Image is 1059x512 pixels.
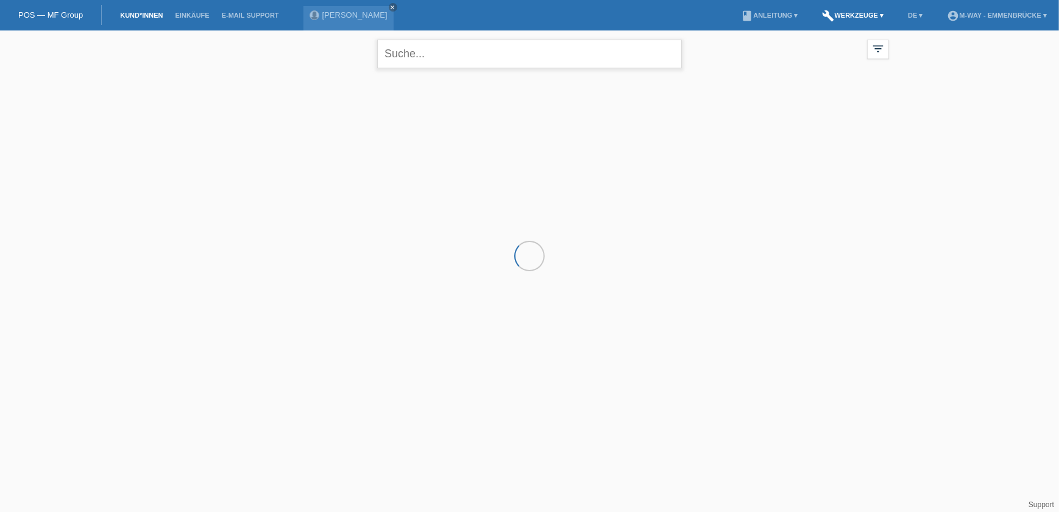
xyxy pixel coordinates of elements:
[735,12,804,19] a: bookAnleitung ▾
[322,10,388,20] a: [PERSON_NAME]
[389,3,397,12] a: close
[902,12,929,19] a: DE ▾
[377,40,682,68] input: Suche...
[741,10,753,22] i: book
[947,10,959,22] i: account_circle
[1029,500,1054,509] a: Support
[18,10,83,20] a: POS — MF Group
[816,12,890,19] a: buildWerkzeuge ▾
[823,10,835,22] i: build
[871,42,885,55] i: filter_list
[941,12,1053,19] a: account_circlem-way - Emmenbrücke ▾
[114,12,169,19] a: Kund*innen
[390,4,396,10] i: close
[216,12,285,19] a: E-Mail Support
[169,12,215,19] a: Einkäufe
